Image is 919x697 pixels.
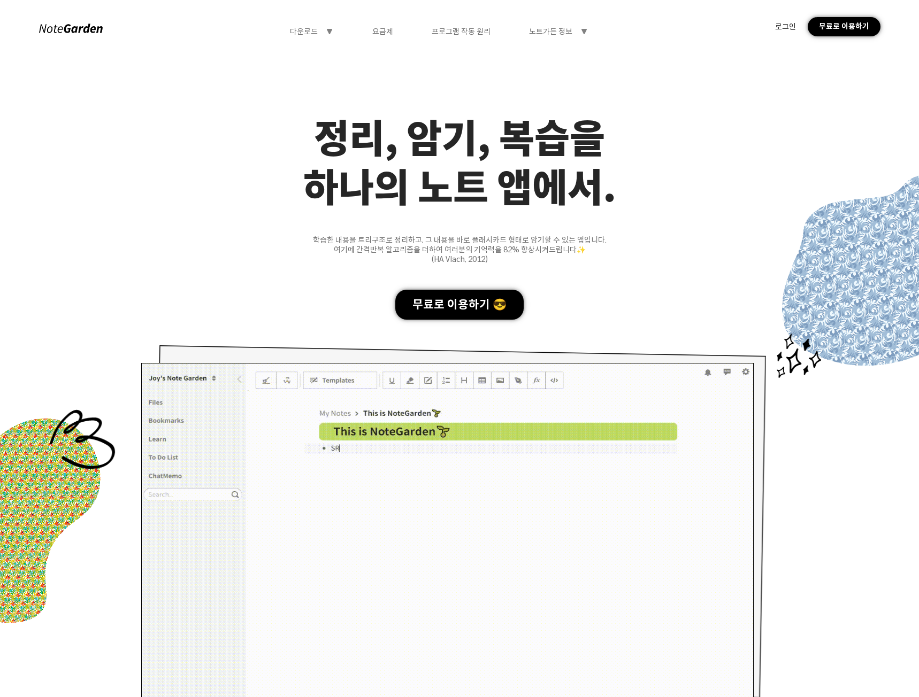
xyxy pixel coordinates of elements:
div: 노트가든 정보 [529,27,572,36]
div: 요금제 [372,27,393,36]
div: 로그인 [775,22,796,32]
div: 프로그램 작동 원리 [432,27,491,36]
div: 다운로드 [290,27,318,36]
div: 무료로 이용하기 [808,17,881,36]
div: 무료로 이용하기 😎 [395,290,524,320]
